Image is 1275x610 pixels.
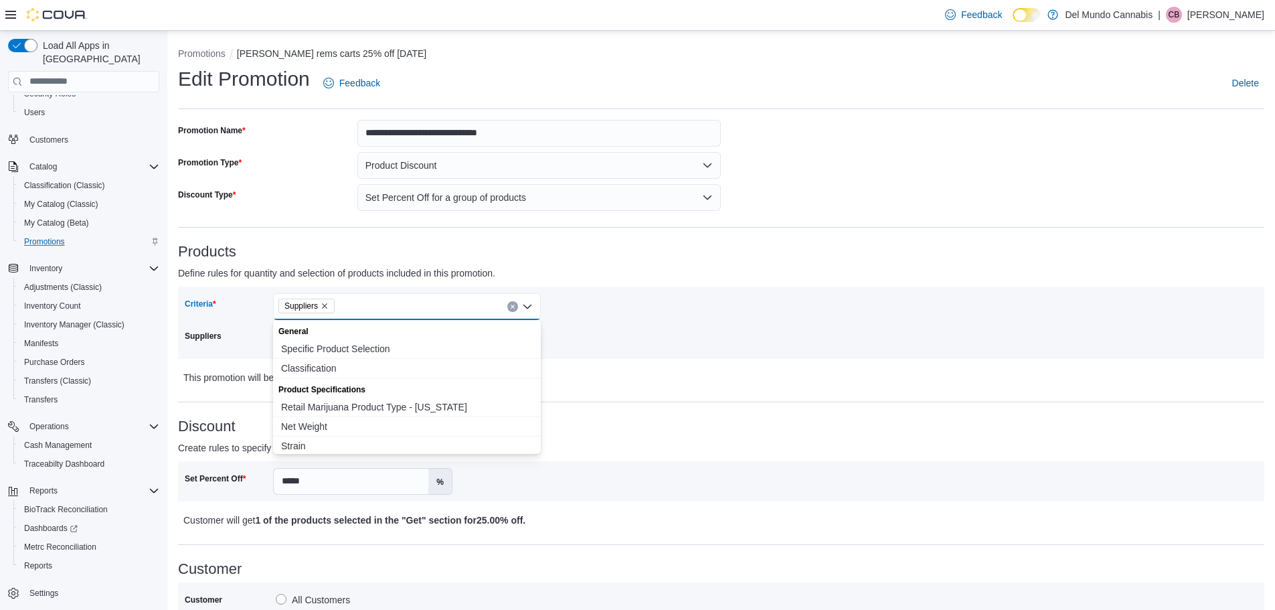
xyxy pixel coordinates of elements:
a: Adjustments (Classic) [19,279,107,295]
button: Promotions [13,232,165,251]
button: [PERSON_NAME] rems carts 25% off [DATE] [237,48,426,59]
span: Specific Product Selection [281,342,533,356]
img: Cova [27,8,87,21]
a: My Catalog (Beta) [19,215,94,231]
span: Users [24,107,45,118]
button: BioTrack Reconciliation [13,500,165,519]
button: Catalog [24,159,62,175]
label: Discount Type [178,189,236,200]
span: Transfers [19,392,159,408]
a: Customers [24,132,74,148]
p: This promotion will be in effect when a customer buys [183,370,990,386]
span: Transfers [24,394,58,405]
button: Product Discount [357,152,721,179]
a: Dashboards [13,519,165,538]
span: Manifests [19,335,159,352]
button: Inventory Count [13,297,165,315]
span: Load All Apps in [GEOGRAPHIC_DATA] [37,39,159,66]
button: Adjustments (Classic) [13,278,165,297]
button: Manifests [13,334,165,353]
label: Set Percent Off [185,473,246,484]
button: Strain [273,437,541,456]
span: Catalog [24,159,159,175]
button: Promotions [178,48,226,59]
button: Users [13,103,165,122]
span: My Catalog (Beta) [19,215,159,231]
button: Operations [24,418,74,435]
h1: Edit Promotion [178,66,310,92]
p: Define rules for quantity and selection of products included in this promotion. [178,265,993,281]
button: Classification [273,359,541,378]
span: Feedback [961,8,1002,21]
button: Reports [3,481,165,500]
a: Inventory Manager (Classic) [19,317,130,333]
span: Purchase Orders [19,354,159,370]
button: Specific Product Selection [273,339,541,359]
button: Metrc Reconciliation [13,538,165,556]
span: Dashboards [19,520,159,536]
span: Users [19,104,159,121]
button: Set Percent Off for a group of products [357,184,721,211]
a: Cash Management [19,437,97,453]
button: Reports [13,556,165,575]
span: Feedback [339,76,380,90]
button: Close list of options [522,301,533,312]
span: Inventory [24,260,159,277]
h3: Customer [178,561,1264,577]
label: All Customers [276,592,350,608]
button: Traceabilty Dashboard [13,455,165,473]
p: Del Mundo Cannabis [1065,7,1153,23]
span: Reports [19,558,159,574]
span: Suppliers [284,299,318,313]
button: Purchase Orders [13,353,165,372]
button: Settings [3,583,165,603]
span: My Catalog (Beta) [24,218,89,228]
span: Inventory Count [24,301,81,311]
span: Inventory [29,263,62,274]
button: My Catalog (Beta) [13,214,165,232]
a: Reports [19,558,58,574]
span: Classification (Classic) [19,177,159,194]
span: My Catalog (Classic) [24,199,98,210]
nav: An example of EuiBreadcrumbs [178,47,1264,63]
input: Dark Mode [1013,8,1041,22]
span: Customers [24,131,159,148]
span: Delete [1232,76,1259,90]
button: Catalog [3,157,165,176]
span: Reports [24,483,159,499]
button: Retail Marijuana Product Type - Colorado [273,398,541,417]
span: Net Weight [281,420,533,433]
a: Transfers (Classic) [19,373,96,389]
a: Feedback [318,70,386,96]
span: Retail Marijuana Product Type - [US_STATE] [281,400,533,414]
label: Promotion Type [178,157,242,168]
span: Transfers (Classic) [24,376,91,386]
label: % [428,469,452,494]
span: My Catalog (Classic) [19,196,159,212]
button: Transfers (Classic) [13,372,165,390]
a: Traceabilty Dashboard [19,456,110,472]
span: Suppliers [278,299,335,313]
label: Criteria [185,299,216,309]
span: Operations [29,421,69,432]
button: Remove Suppliers from selection in this group [321,302,329,310]
span: Settings [24,585,159,601]
span: Settings [29,588,58,599]
span: Promotions [19,234,159,250]
span: Adjustments (Classic) [19,279,159,295]
span: CB [1169,7,1180,23]
span: Reports [24,560,52,571]
p: Create rules to specify which products get a discount. [178,440,993,456]
span: Dark Mode [1013,22,1013,23]
span: Operations [24,418,159,435]
a: My Catalog (Classic) [19,196,104,212]
button: Customers [3,130,165,149]
a: Dashboards [19,520,83,536]
button: Transfers [13,390,165,409]
button: Classification (Classic) [13,176,165,195]
button: Inventory Manager (Classic) [13,315,165,334]
a: Settings [24,585,64,601]
a: Inventory Count [19,298,86,314]
a: Manifests [19,335,64,352]
button: Inventory [3,259,165,278]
